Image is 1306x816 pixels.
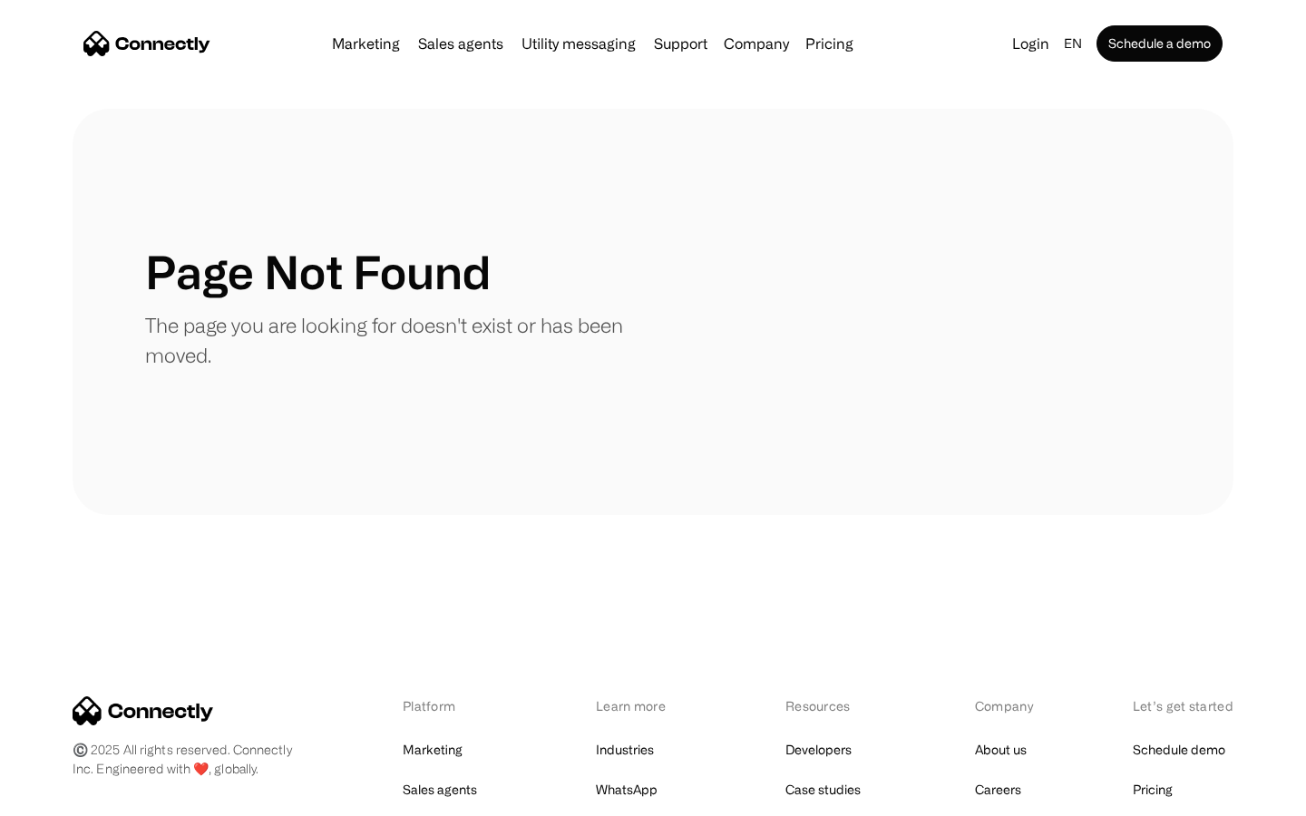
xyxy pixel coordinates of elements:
[411,36,511,51] a: Sales agents
[325,36,407,51] a: Marketing
[1096,25,1223,62] a: Schedule a demo
[785,696,881,715] div: Resources
[1133,737,1225,763] a: Schedule demo
[647,36,715,51] a: Support
[18,782,109,810] aside: Language selected: English
[1133,696,1233,715] div: Let’s get started
[145,310,653,370] p: The page you are looking for doesn't exist or has been moved.
[596,737,654,763] a: Industries
[36,784,109,810] ul: Language list
[403,737,463,763] a: Marketing
[798,36,861,51] a: Pricing
[1133,777,1173,802] a: Pricing
[724,31,789,56] div: Company
[596,777,658,802] a: WhatsApp
[145,245,491,299] h1: Page Not Found
[514,36,643,51] a: Utility messaging
[975,696,1038,715] div: Company
[975,777,1021,802] a: Careers
[596,696,691,715] div: Learn more
[975,737,1027,763] a: About us
[403,696,502,715] div: Platform
[785,777,861,802] a: Case studies
[785,737,852,763] a: Developers
[403,777,477,802] a: Sales agents
[1064,31,1082,56] div: en
[1005,31,1057,56] a: Login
